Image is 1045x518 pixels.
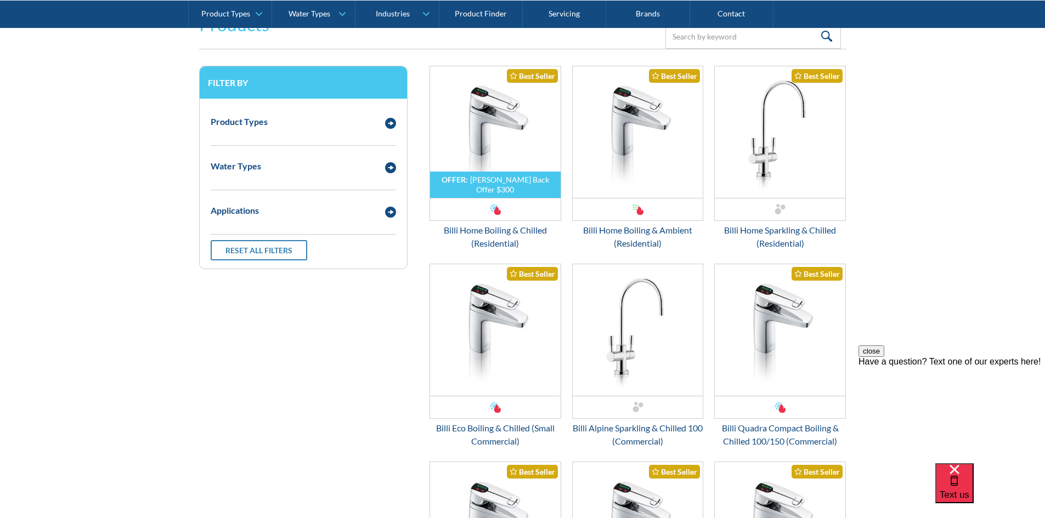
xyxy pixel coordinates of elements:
[211,204,259,217] div: Applications
[208,77,399,88] h3: Filter by
[573,264,703,396] img: Billi Alpine Sparkling & Chilled 100 (Commercial)
[714,224,846,250] div: Billi Home Sparkling & Chilled (Residential)
[507,69,558,83] div: Best Seller
[572,224,704,250] div: Billi Home Boiling & Ambient (Residential)
[430,264,561,396] img: Billi Eco Boiling & Chilled (Small Commercial)
[572,264,704,448] a: Billi Alpine Sparkling & Chilled 100 (Commercial)Billi Alpine Sparkling & Chilled 100 (Commercial)
[714,66,846,250] a: Billi Home Sparkling & Chilled (Residential)Best SellerBilli Home Sparkling & Chilled (Residential)
[935,463,1045,518] iframe: podium webchat widget bubble
[858,345,1045,477] iframe: podium webchat widget prompt
[714,264,846,448] a: Billi Quadra Compact Boiling & Chilled 100/150 (Commercial)Best SellerBilli Quadra Compact Boilin...
[715,264,845,396] img: Billi Quadra Compact Boiling & Chilled 100/150 (Commercial)
[430,224,561,250] div: Billi Home Boiling & Chilled (Residential)
[792,465,843,479] div: Best Seller
[201,9,250,18] div: Product Types
[430,264,561,448] a: Billi Eco Boiling & Chilled (Small Commercial)Best SellerBilli Eco Boiling & Chilled (Small Comme...
[376,9,410,18] div: Industries
[211,160,261,173] div: Water Types
[430,422,561,448] div: Billi Eco Boiling & Chilled (Small Commercial)
[211,115,268,128] div: Product Types
[649,69,700,83] div: Best Seller
[289,9,330,18] div: Water Types
[470,175,549,194] div: [PERSON_NAME] Back Offer $300
[714,422,846,448] div: Billi Quadra Compact Boiling & Chilled 100/150 (Commercial)
[507,267,558,281] div: Best Seller
[572,66,704,250] a: Billi Home Boiling & Ambient (Residential)Best SellerBilli Home Boiling & Ambient (Residential)
[715,66,845,198] img: Billi Home Sparkling & Chilled (Residential)
[649,465,700,479] div: Best Seller
[572,422,704,448] div: Billi Alpine Sparkling & Chilled 100 (Commercial)
[507,465,558,479] div: Best Seller
[573,66,703,198] img: Billi Home Boiling & Ambient (Residential)
[430,66,561,250] a: OFFER:[PERSON_NAME] Back Offer $300Billi Home Boiling & Chilled (Residential)Best SellerBilli Hom...
[442,175,468,184] div: OFFER:
[792,267,843,281] div: Best Seller
[792,69,843,83] div: Best Seller
[211,240,307,260] a: Reset all filters
[430,66,561,198] img: Billi Home Boiling & Chilled (Residential)
[665,24,841,49] input: Search by keyword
